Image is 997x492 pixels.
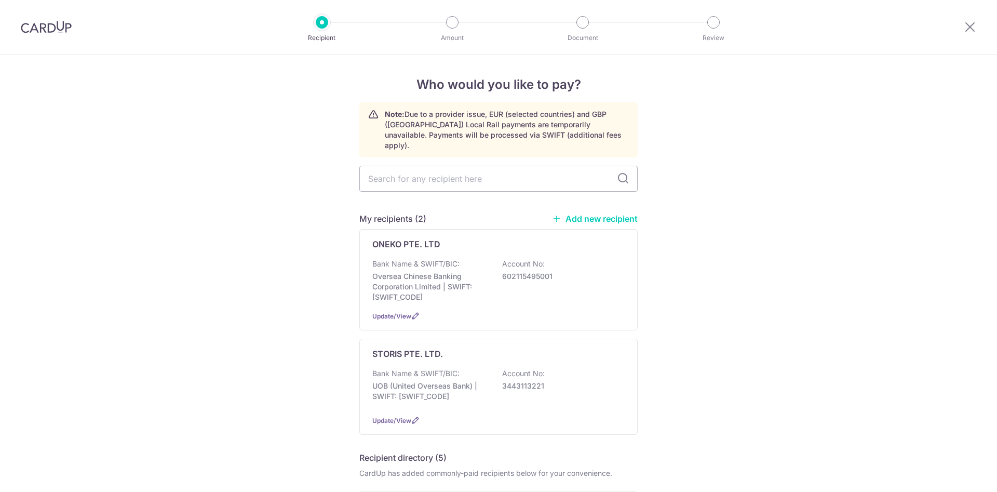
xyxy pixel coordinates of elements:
a: Add new recipient [552,214,638,224]
input: Search for any recipient here [359,166,638,192]
p: Recipient [284,33,360,43]
p: 602115495001 [502,271,618,282]
h4: Who would you like to pay? [359,75,638,94]
p: ONEKO PTE. LTD [372,238,440,250]
h5: My recipients (2) [359,212,426,225]
img: CardUp [21,21,72,33]
p: Account No: [502,368,545,379]
p: Oversea Chinese Banking Corporation Limited | SWIFT: [SWIFT_CODE] [372,271,489,302]
div: CardUp has added commonly-paid recipients below for your convenience. [359,468,638,478]
strong: Note: [385,110,405,118]
p: UOB (United Overseas Bank) | SWIFT: [SWIFT_CODE] [372,381,489,402]
p: Bank Name & SWIFT/BIC: [372,368,460,379]
p: STORIS PTE. LTD. [372,348,443,360]
iframe: Opens a widget where you can find more information [931,461,987,487]
p: 3443113221 [502,381,618,391]
a: Update/View [372,417,411,424]
a: Update/View [372,312,411,320]
h5: Recipient directory (5) [359,451,447,464]
p: Amount [414,33,491,43]
p: Account No: [502,259,545,269]
p: Document [544,33,621,43]
p: Review [675,33,752,43]
p: Bank Name & SWIFT/BIC: [372,259,460,269]
p: Due to a provider issue, EUR (selected countries) and GBP ([GEOGRAPHIC_DATA]) Local Rail payments... [385,109,629,151]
